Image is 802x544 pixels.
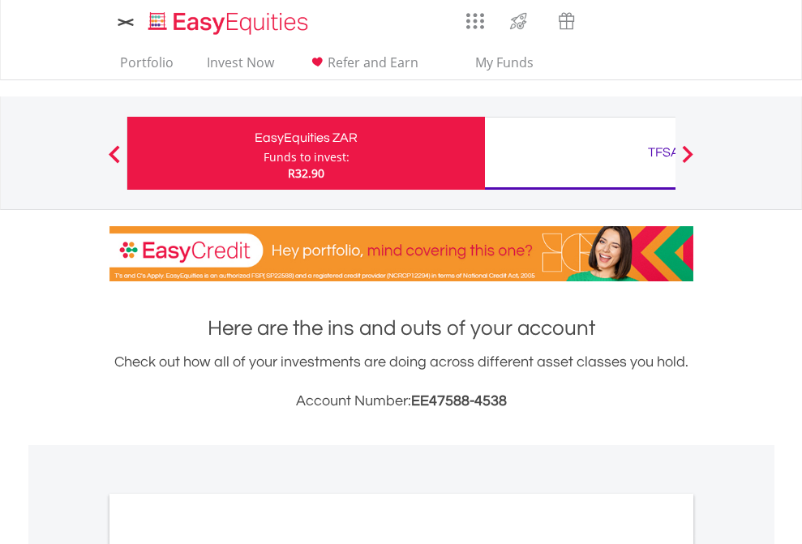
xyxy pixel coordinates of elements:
a: Notifications [590,4,632,36]
h1: Here are the ins and outs of your account [109,314,693,343]
span: EE47588-4538 [411,393,507,409]
span: Refer and Earn [328,54,418,71]
a: Portfolio [114,54,180,79]
img: vouchers-v2.svg [553,8,580,34]
img: EasyEquities_Logo.png [145,10,315,36]
a: Home page [142,4,315,36]
a: Refer and Earn [301,54,425,79]
div: Check out how all of your investments are doing across different asset classes you hold. [109,351,693,413]
img: grid-menu-icon.svg [466,12,484,30]
h3: Account Number: [109,390,693,413]
span: My Funds [452,52,558,73]
a: Vouchers [543,4,590,34]
img: EasyCredit Promotion Banner [109,226,693,281]
span: R32.90 [288,165,324,181]
div: Funds to invest: [264,149,350,165]
a: AppsGrid [456,4,495,30]
a: Invest Now [200,54,281,79]
button: Previous [98,153,131,169]
a: FAQ's and Support [632,4,673,36]
a: My Profile [673,4,714,40]
div: EasyEquities ZAR [137,126,475,149]
img: thrive-v2.svg [505,8,532,34]
button: Next [671,153,704,169]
